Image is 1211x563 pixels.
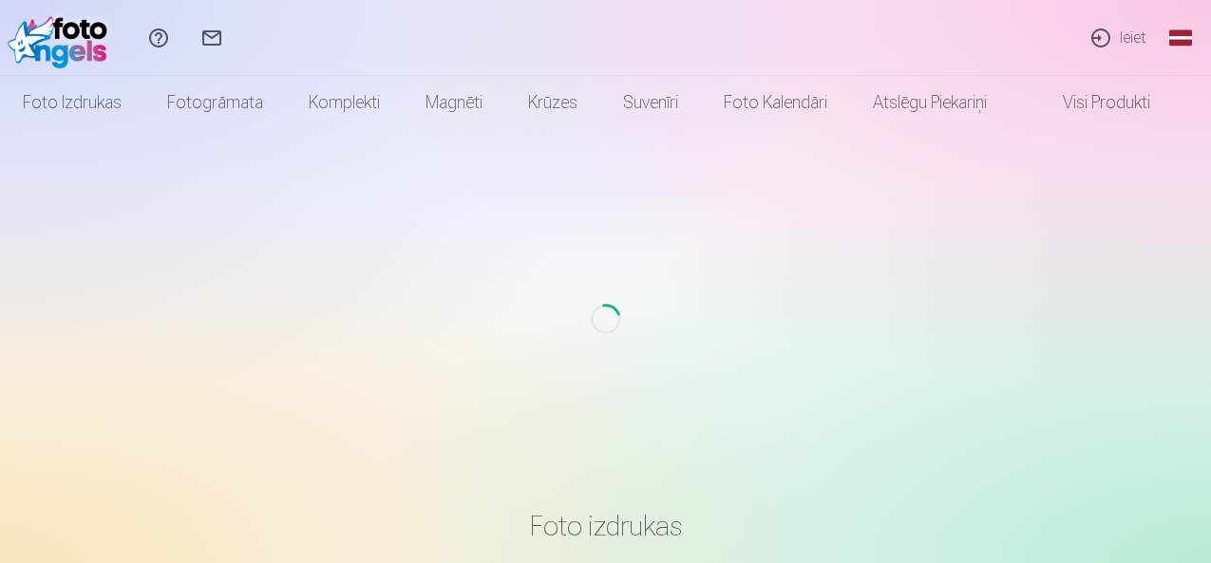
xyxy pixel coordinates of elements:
[701,76,850,129] a: Foto kalendāri
[505,76,600,129] a: Krūzes
[51,509,1161,543] h3: Foto izdrukas
[286,76,403,129] a: Komplekti
[1010,76,1173,129] a: Visi produkti
[144,76,286,129] a: Fotogrāmata
[600,76,701,129] a: Suvenīri
[403,76,505,129] a: Magnēti
[8,8,117,68] img: /fa1
[850,76,1010,129] a: Atslēgu piekariņi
